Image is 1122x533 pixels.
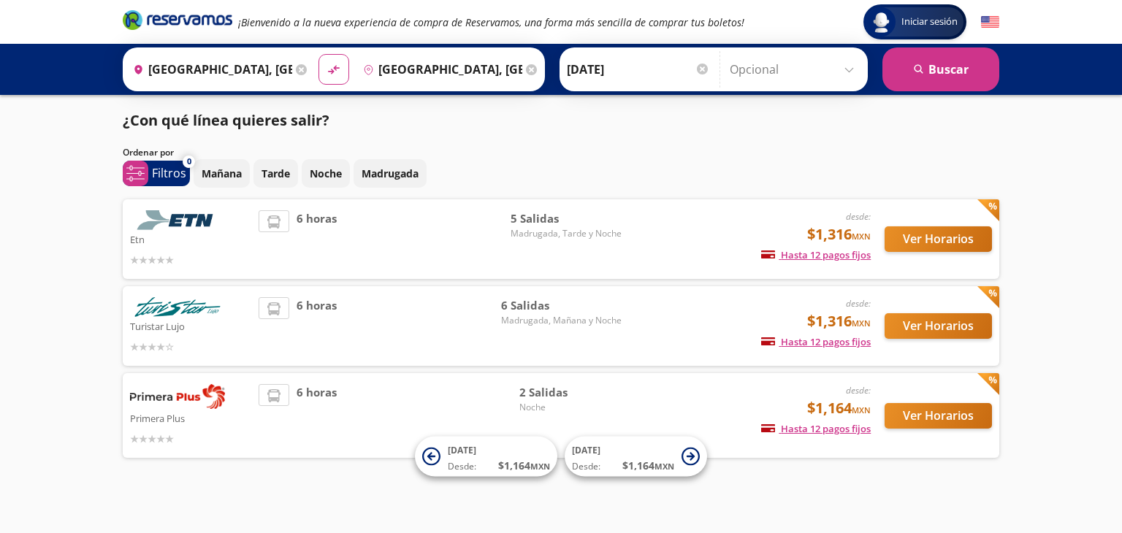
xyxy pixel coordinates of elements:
[519,401,622,414] span: Noche
[123,9,232,31] i: Brand Logo
[202,166,242,181] p: Mañana
[567,51,710,88] input: Elegir Fecha
[194,159,250,188] button: Mañana
[622,458,674,473] span: $ 1,164
[882,47,999,91] button: Buscar
[152,164,186,182] p: Filtros
[123,161,190,186] button: 0Filtros
[846,210,871,223] em: desde:
[187,156,191,168] span: 0
[761,248,871,261] span: Hasta 12 pagos fijos
[530,461,550,472] small: MXN
[852,318,871,329] small: MXN
[130,230,251,248] p: Etn
[501,314,622,327] span: Madrugada, Mañana y Noche
[130,317,251,334] p: Turistar Lujo
[572,460,600,473] span: Desde:
[885,313,992,339] button: Ver Horarios
[846,384,871,396] em: desde:
[885,403,992,429] button: Ver Horarios
[730,51,860,88] input: Opcional
[981,13,999,31] button: English
[761,422,871,435] span: Hasta 12 pagos fijos
[498,458,550,473] span: $ 1,164
[130,409,251,426] p: Primera Plus
[297,297,337,355] span: 6 horas
[123,110,329,131] p: ¿Con qué línea quieres salir?
[123,146,174,159] p: Ordenar por
[511,210,622,227] span: 5 Salidas
[310,166,342,181] p: Noche
[511,227,622,240] span: Madrugada, Tarde y Noche
[852,231,871,242] small: MXN
[238,15,744,29] em: ¡Bienvenido a la nueva experiencia de compra de Reservamos, una forma más sencilla de comprar tus...
[262,166,290,181] p: Tarde
[415,437,557,477] button: [DATE]Desde:$1,164MXN
[127,51,292,88] input: Buscar Origen
[807,223,871,245] span: $1,316
[852,404,871,415] small: MXN
[253,159,298,188] button: Tarde
[572,444,600,456] span: [DATE]
[654,461,674,472] small: MXN
[807,310,871,332] span: $1,316
[896,15,963,29] span: Iniciar sesión
[302,159,350,188] button: Noche
[846,297,871,310] em: desde:
[130,297,225,317] img: Turistar Lujo
[130,210,225,230] img: Etn
[297,384,337,447] span: 6 horas
[130,384,225,409] img: Primera Plus
[448,444,476,456] span: [DATE]
[354,159,427,188] button: Madrugada
[519,384,622,401] span: 2 Salidas
[565,437,707,477] button: [DATE]Desde:$1,164MXN
[448,460,476,473] span: Desde:
[357,51,522,88] input: Buscar Destino
[807,397,871,419] span: $1,164
[501,297,622,314] span: 6 Salidas
[761,335,871,348] span: Hasta 12 pagos fijos
[123,9,232,35] a: Brand Logo
[885,226,992,252] button: Ver Horarios
[362,166,419,181] p: Madrugada
[297,210,337,268] span: 6 horas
